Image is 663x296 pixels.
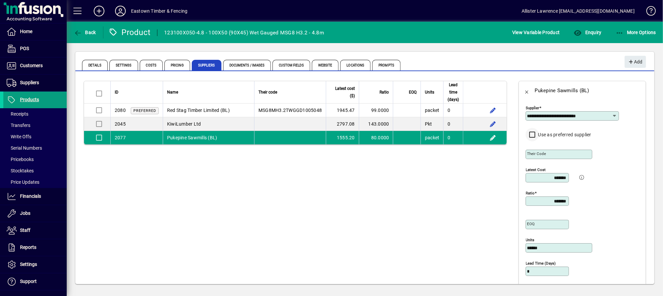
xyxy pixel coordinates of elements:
[7,111,28,117] span: Receipts
[3,205,67,222] a: Jobs
[163,117,254,131] td: KiwiLumber Ltd
[3,75,67,91] a: Suppliers
[527,221,535,226] mat-label: EOQ
[88,5,110,17] button: Add
[3,120,67,131] a: Transfers
[326,104,359,117] td: 1945.47
[614,26,658,38] button: More Options
[140,60,163,70] span: Costs
[535,85,589,96] div: Pukepine Sawmills (BL)
[409,89,417,96] span: EOQ
[163,104,254,117] td: Red Stag Timber Limited (BL)
[330,85,355,100] span: Latest cost ($)
[115,134,126,141] div: 2077
[3,256,67,273] a: Settings
[574,30,601,35] span: Enquiry
[258,89,277,96] span: Their code
[272,60,310,70] span: Custom Fields
[522,6,635,16] div: Allister Lawrence [EMAIL_ADDRESS][DOMAIN_NAME]
[223,60,271,70] span: Documents / Images
[192,60,221,70] span: Suppliers
[3,273,67,290] a: Support
[7,123,30,128] span: Transfers
[20,46,29,51] span: POS
[163,131,254,144] td: Pukepine Sawmills (BL)
[625,56,646,68] button: Add
[526,191,535,195] mat-label: Ratio
[110,5,131,17] button: Profile
[526,167,546,172] mat-label: Latest cost
[421,104,444,117] td: packet
[526,261,556,266] mat-label: Lead time (days)
[72,26,98,38] button: Back
[7,168,34,173] span: Stocktakes
[359,117,393,131] td: 143.0000
[133,109,156,113] span: Preferred
[641,1,655,23] a: Knowledge Base
[3,165,67,176] a: Stocktakes
[527,151,546,156] mat-label: Their code
[519,83,535,99] button: Back
[340,60,371,70] span: Locations
[164,60,190,70] span: Pricing
[131,6,187,16] div: Eastown Timber & Fencing
[20,97,39,102] span: Products
[20,262,37,267] span: Settings
[616,30,656,35] span: More Options
[109,60,138,70] span: Settings
[7,179,39,185] span: Price Updates
[74,30,96,35] span: Back
[20,228,30,233] span: Staff
[421,131,444,144] td: packet
[20,193,41,199] span: Financials
[3,108,67,120] a: Receipts
[20,63,43,68] span: Customers
[312,60,339,70] span: Website
[359,104,393,117] td: 99.0000
[526,106,540,110] mat-label: Supplier
[3,40,67,57] a: POS
[3,57,67,74] a: Customers
[572,26,603,38] button: Enquiry
[512,27,560,38] span: View Variable Product
[7,145,42,151] span: Serial Numbers
[20,29,32,34] span: Home
[20,80,39,85] span: Suppliers
[421,117,444,131] td: Pkt
[3,222,67,239] a: Staff
[326,117,359,131] td: 2797.08
[115,121,126,127] div: 2045
[326,131,359,144] td: 1555.20
[67,26,103,38] app-page-header-button: Back
[359,131,393,144] td: 80.0000
[3,176,67,188] a: Price Updates
[628,56,642,67] span: Add
[7,134,31,139] span: Write Offs
[380,89,389,96] span: Ratio
[254,104,326,117] td: MSG8MH3.2TWGGD1005048
[511,26,561,38] button: View Variable Product
[7,157,34,162] span: Pricebooks
[20,279,37,284] span: Support
[167,89,178,96] span: Name
[20,245,36,250] span: Reports
[3,23,67,40] a: Home
[115,89,118,96] span: ID
[3,188,67,205] a: Financials
[443,117,463,131] td: 0
[3,131,67,142] a: Write Offs
[20,210,30,216] span: Jobs
[3,154,67,165] a: Pricebooks
[82,60,108,70] span: Details
[3,239,67,256] a: Reports
[164,27,324,38] div: 123100X050-4.8 - 100X50 (90X45) Wet Gauged MSG8 H3.2 - 4.8m
[115,107,126,114] div: 2080
[448,81,459,103] span: Lead time (days)
[372,60,401,70] span: Prompts
[108,27,151,38] div: Product
[425,89,434,96] span: Units
[443,131,463,144] td: 0
[443,104,463,117] td: 0
[3,142,67,154] a: Serial Numbers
